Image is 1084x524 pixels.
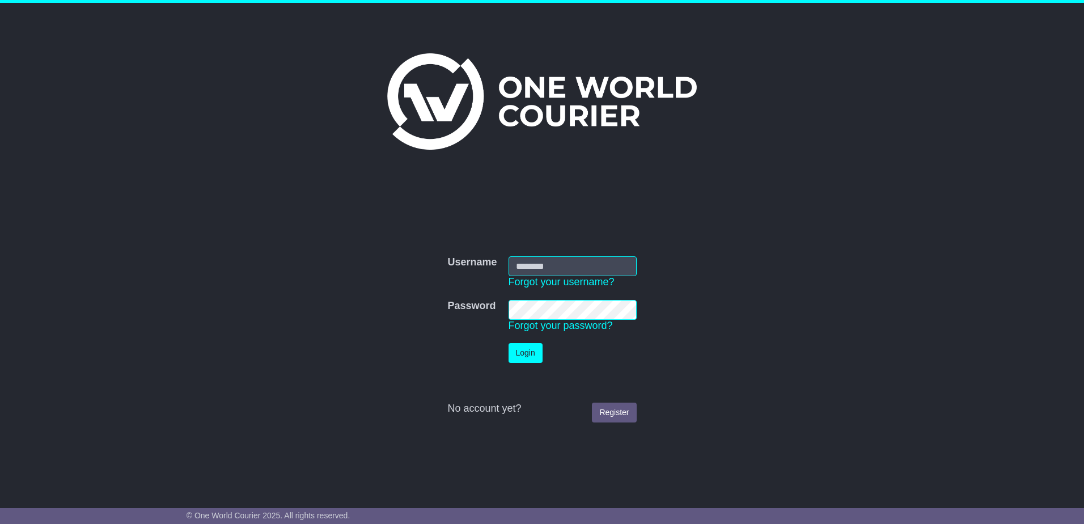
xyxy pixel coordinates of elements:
button: Login [509,343,543,363]
label: Username [447,256,497,269]
label: Password [447,300,496,312]
span: © One World Courier 2025. All rights reserved. [187,511,350,520]
a: Forgot your password? [509,320,613,331]
img: One World [387,53,697,150]
div: No account yet? [447,403,636,415]
a: Forgot your username? [509,276,615,288]
a: Register [592,403,636,422]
